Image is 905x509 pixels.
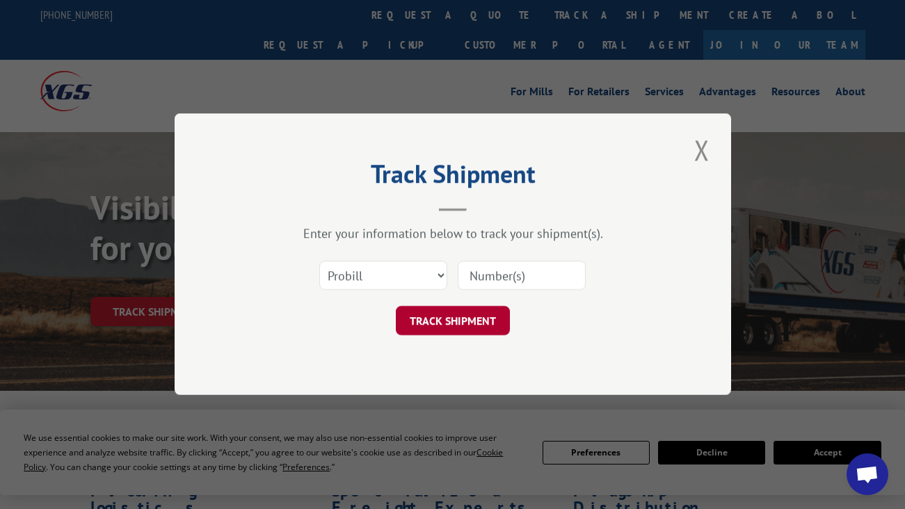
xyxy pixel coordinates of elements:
[690,131,714,169] button: Close modal
[244,226,662,242] div: Enter your information below to track your shipment(s).
[244,164,662,191] h2: Track Shipment
[458,261,586,291] input: Number(s)
[847,453,888,495] a: Open chat
[396,307,510,336] button: TRACK SHIPMENT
